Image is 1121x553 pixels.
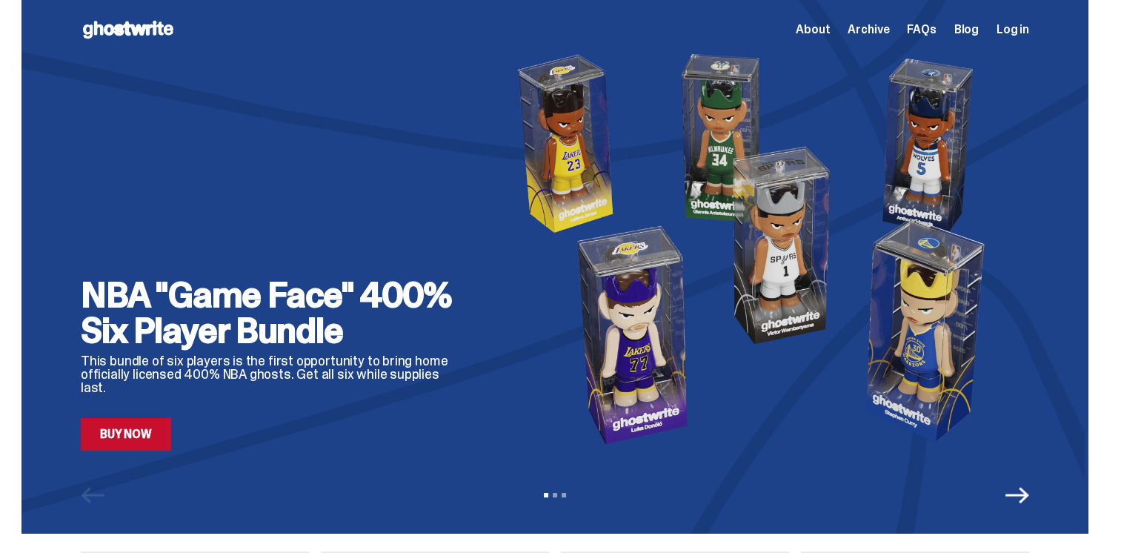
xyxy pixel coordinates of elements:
[562,493,566,497] button: View slide 3
[490,46,1029,451] img: NBA "Game Face" 400% Six Player Bundle
[796,24,830,36] a: About
[544,493,548,497] button: View slide 1
[1005,483,1029,507] button: Next
[81,277,466,348] h2: NBA "Game Face" 400% Six Player Bundle
[81,418,171,451] a: Buy Now
[997,24,1029,36] a: Log in
[954,24,979,36] a: Blog
[81,354,466,394] p: This bundle of six players is the first opportunity to bring home officially licensed 400% NBA gh...
[553,493,557,497] button: View slide 2
[848,24,889,36] a: Archive
[907,24,936,36] a: FAQs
